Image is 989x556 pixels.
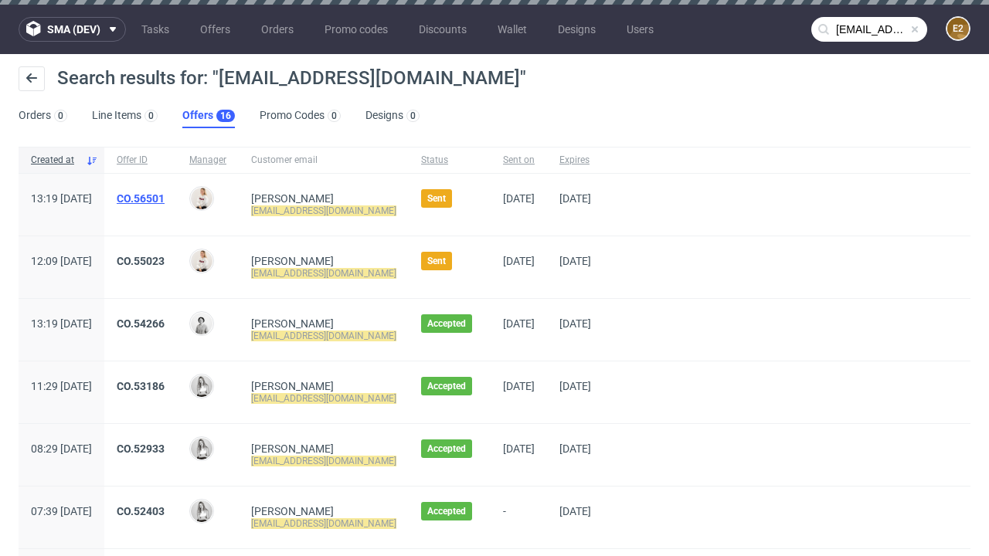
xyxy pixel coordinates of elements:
[57,67,526,89] span: Search results for: "[EMAIL_ADDRESS][DOMAIN_NAME]"
[31,442,92,455] span: 08:29 [DATE]
[331,110,337,121] div: 0
[117,442,165,455] a: CO.52933
[251,380,334,392] a: [PERSON_NAME]
[251,331,396,341] mark: [EMAIL_ADDRESS][DOMAIN_NAME]
[488,17,536,42] a: Wallet
[559,442,591,455] span: [DATE]
[191,438,212,459] img: Dominika Herszel
[117,154,165,167] span: Offer ID
[559,317,591,330] span: [DATE]
[191,188,212,209] img: Mari Fok
[191,17,240,42] a: Offers
[410,110,416,121] div: 0
[31,380,92,392] span: 11:29 [DATE]
[31,505,92,517] span: 07:39 [DATE]
[58,110,63,121] div: 0
[191,250,212,272] img: Mari Fok
[191,313,212,334] img: Dudek Mariola
[251,393,396,404] mark: [EMAIL_ADDRESS][DOMAIN_NAME]
[427,505,466,517] span: Accepted
[559,505,591,517] span: [DATE]
[251,317,334,330] a: [PERSON_NAME]
[252,17,303,42] a: Orders
[117,317,165,330] a: CO.54266
[251,268,396,279] mark: [EMAIL_ADDRESS][DOMAIN_NAME]
[421,154,478,167] span: Status
[559,192,591,205] span: [DATE]
[427,317,466,330] span: Accepted
[559,255,591,267] span: [DATE]
[92,103,158,128] a: Line Items0
[549,17,605,42] a: Designs
[260,103,341,128] a: Promo Codes0
[251,442,334,455] a: [PERSON_NAME]
[117,192,165,205] a: CO.56501
[117,380,165,392] a: CO.53186
[503,442,535,455] span: [DATE]
[31,192,92,205] span: 13:19 [DATE]
[617,17,663,42] a: Users
[251,192,334,205] a: [PERSON_NAME]
[503,380,535,392] span: [DATE]
[47,24,100,35] span: sma (dev)
[31,317,92,330] span: 13:19 [DATE]
[251,505,334,517] a: [PERSON_NAME]
[251,205,396,216] mark: [EMAIL_ADDRESS][DOMAIN_NAME]
[427,380,466,392] span: Accepted
[559,380,591,392] span: [DATE]
[365,103,420,128] a: Designs0
[503,255,535,267] span: [DATE]
[191,500,212,522] img: Dominika Herszel
[410,17,476,42] a: Discounts
[251,456,396,466] mark: [EMAIL_ADDRESS][DOMAIN_NAME]
[427,442,466,455] span: Accepted
[31,255,92,267] span: 12:09 [DATE]
[947,18,969,39] figcaption: e2
[19,17,126,42] button: sma (dev)
[117,255,165,267] a: CO.55023
[503,192,535,205] span: [DATE]
[220,110,231,121] div: 16
[503,505,535,530] span: -
[182,103,235,128] a: Offers16
[31,154,80,167] span: Created at
[132,17,178,42] a: Tasks
[503,154,535,167] span: Sent on
[19,103,67,128] a: Orders0
[117,505,165,517] a: CO.52403
[189,154,226,167] span: Manager
[503,317,535,330] span: [DATE]
[251,255,334,267] a: [PERSON_NAME]
[251,518,396,529] mark: [EMAIL_ADDRESS][DOMAIN_NAME]
[191,375,212,397] img: Dominika Herszel
[559,154,591,167] span: Expires
[427,192,446,205] span: Sent
[251,154,396,167] span: Customer email
[315,17,397,42] a: Promo codes
[148,110,154,121] div: 0
[427,255,446,267] span: Sent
